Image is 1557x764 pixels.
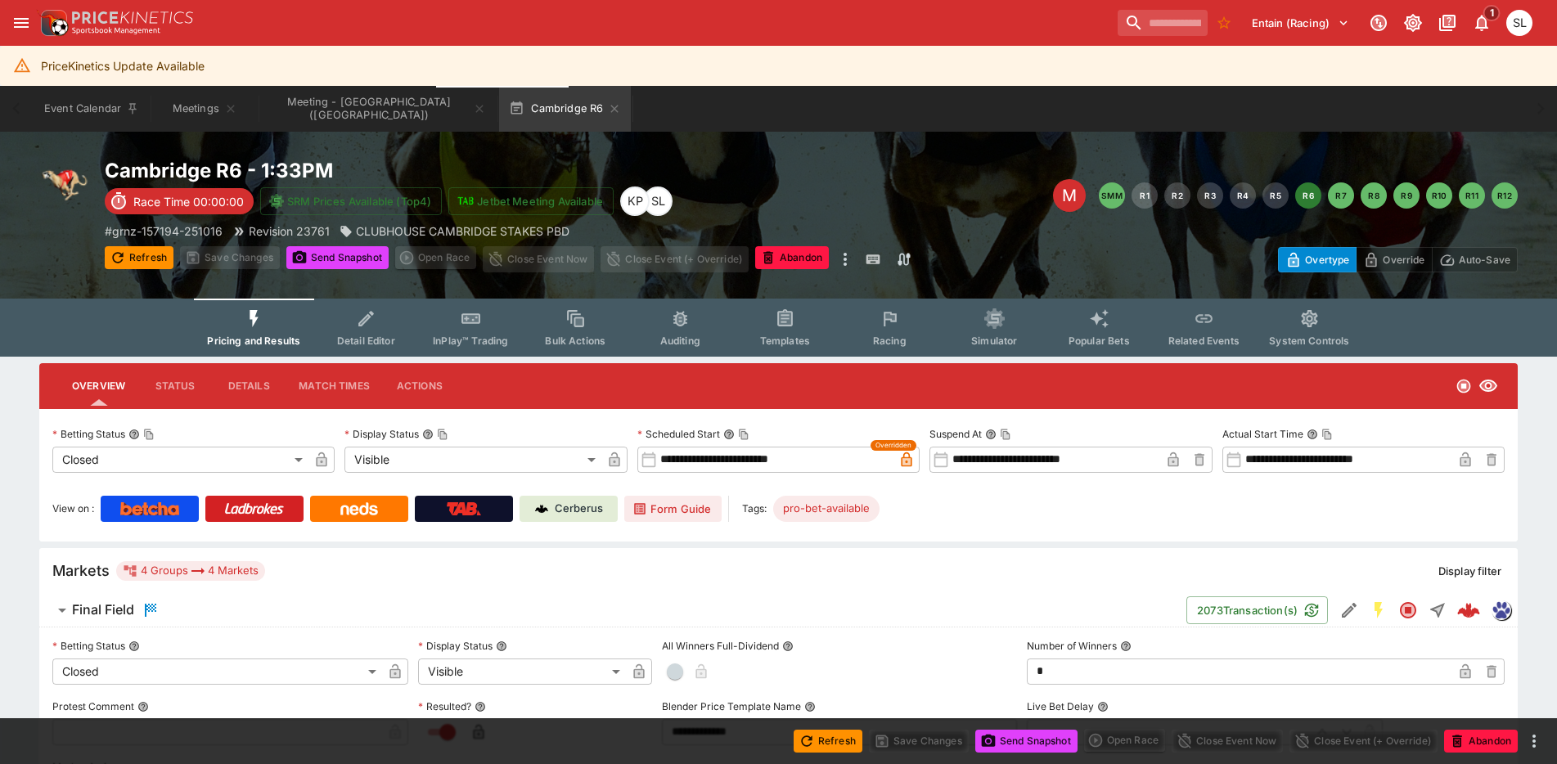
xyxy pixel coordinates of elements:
[72,11,193,24] img: PriceKinetics
[773,496,880,522] div: Betting Target: cerberus
[1433,8,1462,38] button: Documentation
[835,246,855,272] button: more
[128,640,140,652] button: Betting Status
[340,222,569,240] div: CLUBHOUSE CAMBRIDGE STAKES PBD
[52,496,94,522] label: View on :
[742,496,767,522] label: Tags:
[39,158,92,210] img: greyhound_racing.png
[422,429,434,440] button: Display StatusCopy To Clipboard
[1334,595,1364,625] button: Edit Detail
[383,366,457,406] button: Actions
[340,502,377,515] img: Neds
[260,187,442,215] button: SRM Prices Available (Top4)
[1492,601,1510,619] img: grnz
[1097,701,1109,712] button: Live Bet Delay
[123,561,259,581] div: 4 Groups 4 Markets
[433,335,508,347] span: InPlay™ Trading
[1027,639,1117,653] p: Number of Winners
[637,427,720,441] p: Scheduled Start
[1398,600,1418,620] svg: Closed
[1295,182,1321,209] button: R6
[1084,729,1165,752] div: split button
[286,366,383,406] button: Match Times
[1478,376,1498,396] svg: Visible
[1492,182,1518,209] button: R12
[1423,595,1452,625] button: Straight
[72,27,160,34] img: Sportsbook Management
[1501,5,1537,41] button: Singa Livett
[1457,599,1480,622] img: logo-cerberus--red.svg
[344,447,601,473] div: Visible
[128,429,140,440] button: Betting StatusCopy To Clipboard
[738,429,749,440] button: Copy To Clipboard
[929,427,982,441] p: Suspend At
[520,496,618,522] a: Cerberus
[662,699,801,713] p: Blender Price Template Name
[1444,730,1518,753] button: Abandon
[723,429,735,440] button: Scheduled StartCopy To Clipboard
[971,335,1017,347] span: Simulator
[1262,182,1289,209] button: R5
[1305,251,1349,268] p: Overtype
[1459,182,1485,209] button: R11
[1211,10,1237,36] button: No Bookmarks
[52,699,134,713] p: Protest Comment
[194,299,1362,357] div: Event type filters
[662,639,779,653] p: All Winners Full-Dividend
[1398,8,1428,38] button: Toggle light/dark mode
[457,193,474,209] img: jetbet-logo.svg
[105,158,812,183] h2: Copy To Clipboard
[1307,429,1318,440] button: Actual Start TimeCopy To Clipboard
[105,246,173,269] button: Refresh
[138,366,212,406] button: Status
[1278,247,1518,272] div: Start From
[1053,179,1086,212] div: Edit Meeting
[873,335,907,347] span: Racing
[782,640,794,652] button: All Winners Full-Dividend
[545,335,605,347] span: Bulk Actions
[624,496,722,522] a: Form Guide
[337,335,395,347] span: Detail Editor
[1099,182,1125,209] button: SMM
[620,187,650,216] div: Kedar Pandit
[1457,599,1480,622] div: 7c02d4b2-070c-43de-812d-8faefd952377
[1027,699,1094,713] p: Live Bet Delay
[794,730,862,753] button: Refresh
[143,429,155,440] button: Copy To Clipboard
[660,335,700,347] span: Auditing
[7,8,36,38] button: open drawer
[52,447,308,473] div: Closed
[59,366,138,406] button: Overview
[52,639,125,653] p: Betting Status
[34,86,149,132] button: Event Calendar
[152,86,257,132] button: Meetings
[72,601,134,618] h6: Final Field
[555,501,603,517] p: Cerberus
[1328,182,1354,209] button: R7
[39,594,1186,627] button: Final Field
[985,429,997,440] button: Suspend AtCopy To Clipboard
[1444,731,1518,748] span: Mark an event as closed and abandoned.
[875,440,911,451] span: Overridden
[356,222,569,240] p: CLUBHOUSE CAMBRIDGE STAKES PBD
[755,246,829,269] button: Abandon
[207,335,300,347] span: Pricing and Results
[1321,429,1333,440] button: Copy To Clipboard
[1222,427,1303,441] p: Actual Start Time
[1186,596,1328,624] button: 2073Transaction(s)
[496,640,507,652] button: Display Status
[975,730,1078,753] button: Send Snapshot
[1456,378,1472,394] svg: Closed
[1432,247,1518,272] button: Auto-Save
[52,561,110,580] h5: Markets
[448,187,614,215] button: Jetbet Meeting Available
[755,249,829,265] span: Mark an event as closed and abandoned.
[1483,5,1501,21] span: 1
[535,502,548,515] img: Cerberus
[418,658,626,685] div: Visible
[286,246,389,269] button: Send Snapshot
[499,86,631,132] button: Cambridge R6
[1120,640,1132,652] button: Number of Winners
[120,502,179,515] img: Betcha
[475,701,486,712] button: Resulted?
